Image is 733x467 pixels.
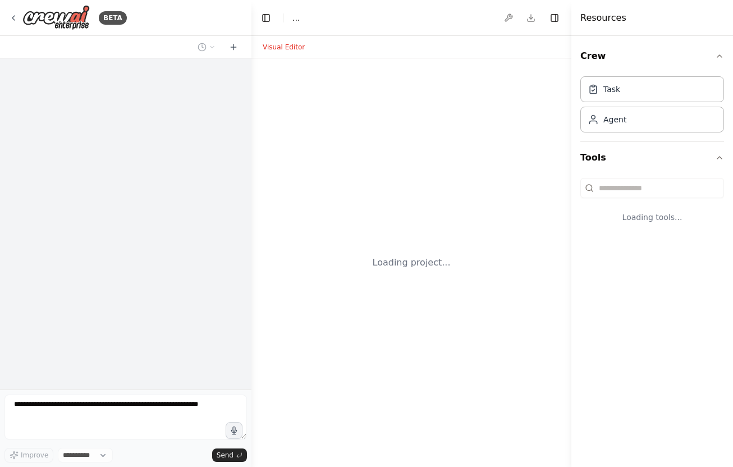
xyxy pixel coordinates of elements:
[22,5,90,30] img: Logo
[193,40,220,54] button: Switch to previous chat
[226,422,242,439] button: Click to speak your automation idea
[292,12,300,24] nav: breadcrumb
[99,11,127,25] div: BETA
[580,72,724,141] div: Crew
[212,448,247,462] button: Send
[292,12,300,24] span: ...
[580,173,724,241] div: Tools
[580,142,724,173] button: Tools
[603,84,620,95] div: Task
[258,10,274,26] button: Hide left sidebar
[580,203,724,232] div: Loading tools...
[256,40,311,54] button: Visual Editor
[4,448,53,463] button: Improve
[603,114,626,125] div: Agent
[373,256,451,269] div: Loading project...
[580,11,626,25] h4: Resources
[580,40,724,72] button: Crew
[217,451,233,460] span: Send
[225,40,242,54] button: Start a new chat
[21,451,48,460] span: Improve
[547,10,562,26] button: Hide right sidebar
